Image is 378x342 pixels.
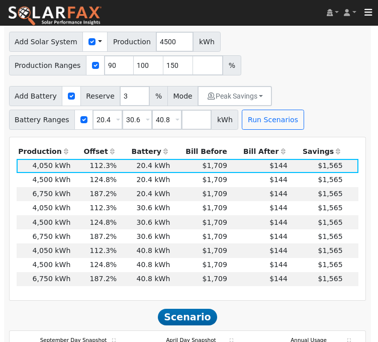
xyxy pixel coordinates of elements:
span: $144 [269,218,288,226]
td: 6,750 kWh [17,187,72,201]
span: $1,565 [318,261,342,269]
text:  [112,338,116,342]
text:  [230,338,233,342]
span: Add Solar System [9,32,83,52]
td: 20.4 kWh [119,173,172,187]
td: 4,500 kWh [17,215,72,229]
span: 112.3% [90,204,117,212]
button: Toggle navigation [359,6,378,20]
span: 187.2% [90,275,117,283]
span: $1,565 [318,176,342,184]
span: % [149,86,167,106]
span: $144 [269,232,288,240]
span: $1,709 [203,218,227,226]
span: $144 [269,204,288,212]
span: $1,565 [318,204,342,212]
span: $144 [269,246,288,254]
span: $1,709 [203,246,227,254]
span: $144 [269,161,288,169]
button: Peak Savings [198,86,272,106]
span: $144 [269,176,288,184]
span: $144 [269,261,288,269]
span: kWh [193,32,220,52]
td: 4,050 kWh [17,159,72,173]
span: Add Battery [9,86,63,106]
td: 30.6 kWh [119,229,172,243]
span: $1,565 [318,232,342,240]
span: Production Ranges [9,55,86,75]
span: Reserve [80,86,121,106]
span: kWh [211,110,238,130]
span: Mode [167,86,198,106]
td: 4,500 kWh [17,173,72,187]
span: $1,709 [203,261,227,269]
th: Bill After [229,144,289,158]
span: $1,709 [203,161,227,169]
span: $1,565 [318,275,342,283]
text:  [347,338,351,342]
span: $144 [269,275,288,283]
span: Scenario [158,309,217,325]
span: 124.8% [90,176,117,184]
span: $1,565 [318,246,342,254]
span: Production [107,32,156,52]
span: 112.3% [90,161,117,169]
td: 4,500 kWh [17,258,72,272]
th: Battery [119,144,172,158]
td: 40.8 kWh [119,272,172,286]
td: 40.8 kWh [119,258,172,272]
span: % [223,55,241,75]
img: SolarFax [8,6,102,27]
span: $1,709 [203,204,227,212]
th: Offset [72,144,119,158]
span: 187.2% [90,232,117,240]
span: 124.8% [90,261,117,269]
span: Battery Ranges [9,110,75,130]
button: Run Scenarios [242,110,304,130]
span: $1,709 [203,275,227,283]
span: $1,565 [318,218,342,226]
span: $1,565 [318,161,342,169]
span: 187.2% [90,190,117,198]
span: $1,709 [203,232,227,240]
td: 40.8 kWh [119,243,172,258]
span: $1,709 [203,176,227,184]
td: 6,750 kWh [17,272,72,286]
span: $144 [269,190,288,198]
span: 112.3% [90,246,117,254]
span: Savings [303,147,334,155]
td: 20.4 kWh [119,159,172,173]
th: Bill Before [172,144,229,158]
span: $1,565 [318,190,342,198]
td: 4,050 kWh [17,201,72,215]
td: 30.6 kWh [119,215,172,229]
td: 6,750 kWh [17,229,72,243]
td: 20.4 kWh [119,187,172,201]
td: 30.6 kWh [119,201,172,215]
span: $1,709 [203,190,227,198]
td: 4,050 kWh [17,243,72,258]
th: Production [17,144,72,158]
span: 124.8% [90,218,117,226]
